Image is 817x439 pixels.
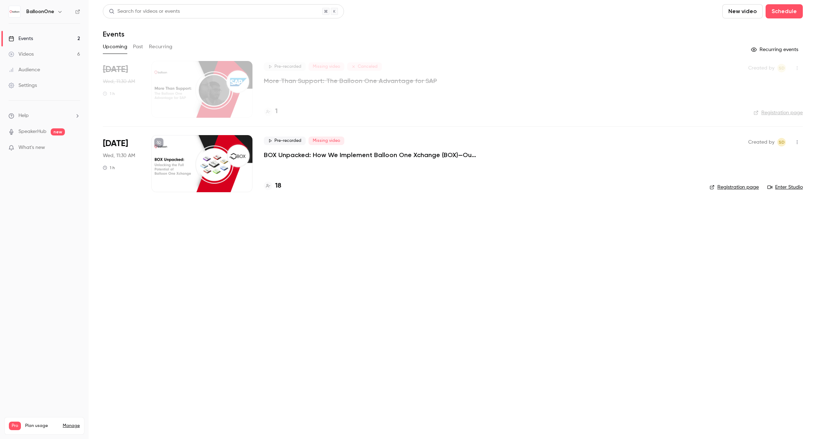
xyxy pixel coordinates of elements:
[748,138,774,146] span: Created by
[18,112,29,120] span: Help
[309,62,344,71] span: Missing video
[103,135,140,192] div: Sep 10 Wed, 11:30 AM (Europe/London)
[264,151,477,159] a: BOX Unpacked: How We Implement Balloon One Xchange (BOX)—Our Proven Project Methodology
[103,41,127,52] button: Upcoming
[779,138,785,146] span: SD
[72,145,80,151] iframe: Noticeable Trigger
[264,137,306,145] span: Pre-recorded
[9,51,34,58] div: Videos
[109,8,180,15] div: Search for videos or events
[103,152,135,159] span: Wed, 11:30 AM
[9,422,21,430] span: Pro
[309,137,344,145] span: Missing video
[264,181,281,191] a: 18
[264,62,306,71] span: Pre-recorded
[710,184,759,191] a: Registration page
[103,91,115,96] div: 1 h
[9,82,37,89] div: Settings
[18,128,46,135] a: SpeakerHub
[275,181,281,191] h4: 18
[779,64,785,72] span: SD
[103,138,128,149] span: [DATE]
[264,77,437,85] a: More Than Support: The Balloon One Advantage for SAP
[18,144,45,151] span: What's new
[149,41,173,52] button: Recurring
[722,4,763,18] button: New video
[25,423,59,429] span: Plan usage
[748,44,803,55] button: Recurring events
[9,6,20,17] img: BalloonOne
[103,165,115,171] div: 1 h
[754,109,803,116] a: Registration page
[9,35,33,42] div: Events
[767,184,803,191] a: Enter Studio
[103,30,124,38] h1: Events
[777,138,786,146] span: Sitara Duggal
[103,64,128,75] span: [DATE]
[26,8,54,15] h6: BalloonOne
[103,61,140,118] div: Sep 3 Wed, 11:30 AM (Europe/London)
[264,107,278,116] a: 1
[133,41,143,52] button: Past
[275,107,278,116] h4: 1
[103,78,135,85] span: Wed, 11:30 AM
[766,4,803,18] button: Schedule
[63,423,80,429] a: Manage
[9,112,80,120] li: help-dropdown-opener
[777,64,786,72] span: Sitara Duggal
[9,66,40,73] div: Audience
[347,62,382,71] span: Canceled
[51,128,65,135] span: new
[748,64,774,72] span: Created by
